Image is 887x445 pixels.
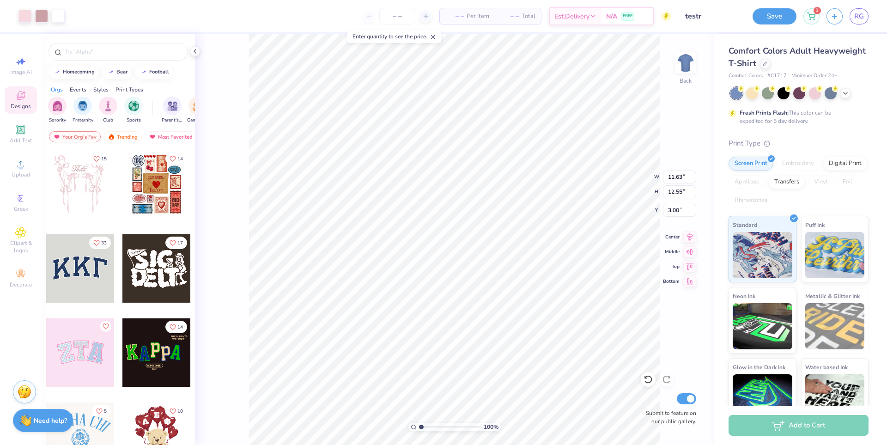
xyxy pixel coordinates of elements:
[48,97,67,124] div: filter for Sorority
[500,12,519,21] span: – –
[850,8,869,24] a: RG
[823,157,868,171] div: Digital Print
[49,117,66,124] span: Sorority
[162,117,183,124] span: Parent's Weekend
[63,69,95,74] div: homecoming
[733,291,755,301] span: Neon Ink
[733,362,785,372] span: Glow in the Dark Ink
[193,101,203,111] img: Game Day Image
[5,239,37,254] span: Clipart & logos
[663,234,680,240] span: Center
[103,101,113,111] img: Club Image
[10,137,32,144] span: Add Text
[641,409,696,426] label: Submit to feature on our public gallery.
[663,249,680,255] span: Middle
[70,85,86,94] div: Events
[733,232,792,278] img: Standard
[115,85,143,94] div: Print Types
[753,8,796,24] button: Save
[177,157,183,161] span: 14
[165,152,187,165] button: Like
[167,101,178,111] img: Parent's Weekend Image
[92,405,111,417] button: Like
[467,12,489,21] span: Per Item
[837,175,858,189] div: Foil
[14,205,28,213] span: Greek
[729,175,765,189] div: Applique
[733,220,757,230] span: Standard
[73,97,93,124] button: filter button
[101,157,107,161] span: 15
[124,97,143,124] button: filter button
[177,241,183,245] span: 17
[116,69,128,74] div: bear
[124,97,143,124] div: filter for Sports
[99,97,117,124] button: filter button
[103,117,113,124] span: Club
[10,281,32,288] span: Decorate
[73,117,93,124] span: Fraternity
[52,101,63,111] img: Sorority Image
[814,7,821,14] span: 1
[187,117,208,124] span: Game Day
[165,237,187,249] button: Like
[733,374,792,421] img: Glow in the Dark Ink
[149,69,169,74] div: football
[768,175,805,189] div: Transfers
[165,321,187,333] button: Like
[805,220,825,230] span: Puff Ink
[776,157,820,171] div: Embroidery
[379,8,415,24] input: – –
[51,85,63,94] div: Orgs
[663,278,680,285] span: Bottom
[729,45,866,69] span: Comfort Colors Adult Heavyweight T-Shirt
[445,12,464,21] span: – –
[187,97,208,124] div: filter for Game Day
[73,97,93,124] div: filter for Fraternity
[663,263,680,270] span: Top
[740,109,853,125] div: This color can be expedited for 5 day delivery.
[347,30,441,43] div: Enter quantity to see the price.
[149,134,156,140] img: most_fav.gif
[128,101,139,111] img: Sports Image
[805,291,860,301] span: Metallic & Glitter Ink
[791,72,838,80] span: Minimum Order: 24 +
[554,12,589,21] span: Est. Delivery
[89,237,111,249] button: Like
[854,11,864,22] span: RG
[48,97,67,124] button: filter button
[165,405,187,417] button: Like
[102,65,132,79] button: bear
[729,138,869,149] div: Print Type
[808,175,834,189] div: Vinyl
[103,131,142,142] div: Trending
[729,194,773,207] div: Rhinestones
[767,72,787,80] span: # C1717
[78,101,88,111] img: Fraternity Image
[107,69,115,75] img: trend_line.gif
[676,54,695,72] img: Back
[100,321,111,332] button: Like
[12,171,30,178] span: Upload
[729,72,763,80] span: Comfort Colors
[11,103,31,110] span: Designs
[93,85,109,94] div: Styles
[484,423,498,431] span: 100 %
[101,241,107,245] span: 33
[606,12,617,21] span: N/A
[162,97,183,124] button: filter button
[623,13,632,19] span: FREE
[680,77,692,85] div: Back
[127,117,141,124] span: Sports
[740,109,789,116] strong: Fresh Prints Flash:
[805,232,865,278] img: Puff Ink
[678,7,746,25] input: Untitled Design
[54,69,61,75] img: trend_line.gif
[140,69,147,75] img: trend_line.gif
[162,97,183,124] div: filter for Parent's Weekend
[729,157,773,171] div: Screen Print
[522,12,535,21] span: Total
[99,97,117,124] div: filter for Club
[34,416,67,425] strong: Need help?
[49,131,101,142] div: Your Org's Fav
